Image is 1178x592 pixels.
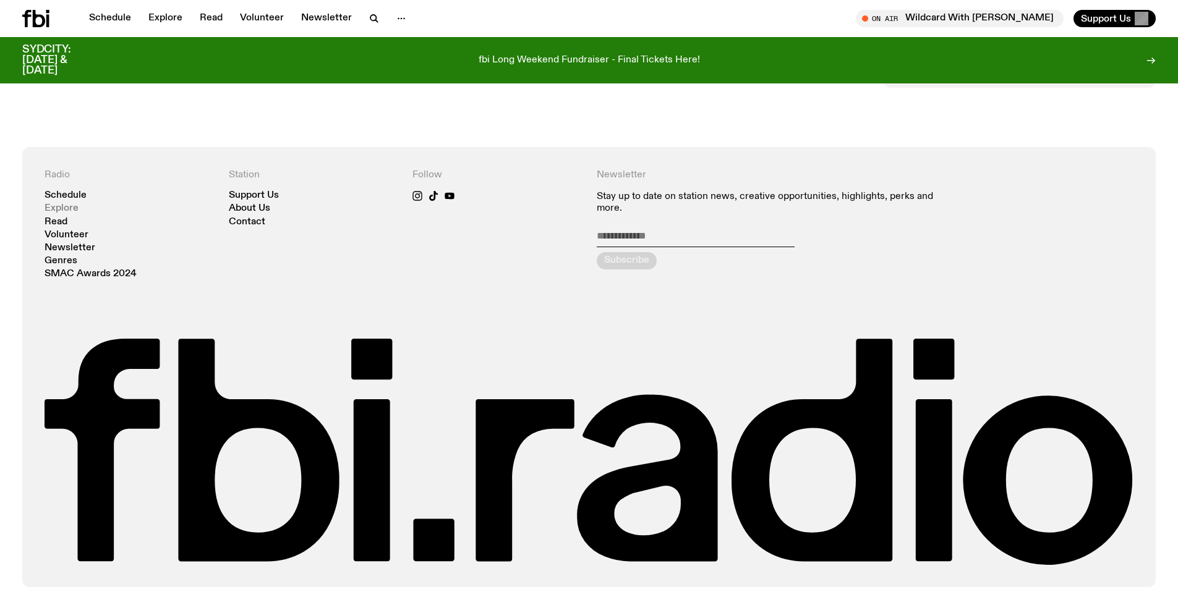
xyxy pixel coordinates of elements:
[294,10,359,27] a: Newsletter
[229,218,265,227] a: Contact
[229,169,398,181] h4: Station
[45,269,137,279] a: SMAC Awards 2024
[1081,13,1131,24] span: Support Us
[192,10,230,27] a: Read
[22,44,101,76] h3: SYDCITY: [DATE] & [DATE]
[45,256,77,266] a: Genres
[45,191,87,200] a: Schedule
[412,169,582,181] h4: Follow
[1073,10,1156,27] button: Support Us
[856,10,1064,27] button: On AirWildcard With [PERSON_NAME]
[597,252,657,269] button: Subscribe
[45,204,79,213] a: Explore
[229,191,279,200] a: Support Us
[597,191,950,214] p: Stay up to date on station news, creative opportunities, highlights, perks and more.
[141,10,190,27] a: Explore
[45,169,214,181] h4: Radio
[479,55,700,66] p: fbi Long Weekend Fundraiser - Final Tickets Here!
[45,230,88,240] a: Volunteer
[597,169,950,181] h4: Newsletter
[45,243,95,253] a: Newsletter
[82,10,139,27] a: Schedule
[45,218,67,227] a: Read
[229,204,270,213] a: About Us
[233,10,291,27] a: Volunteer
